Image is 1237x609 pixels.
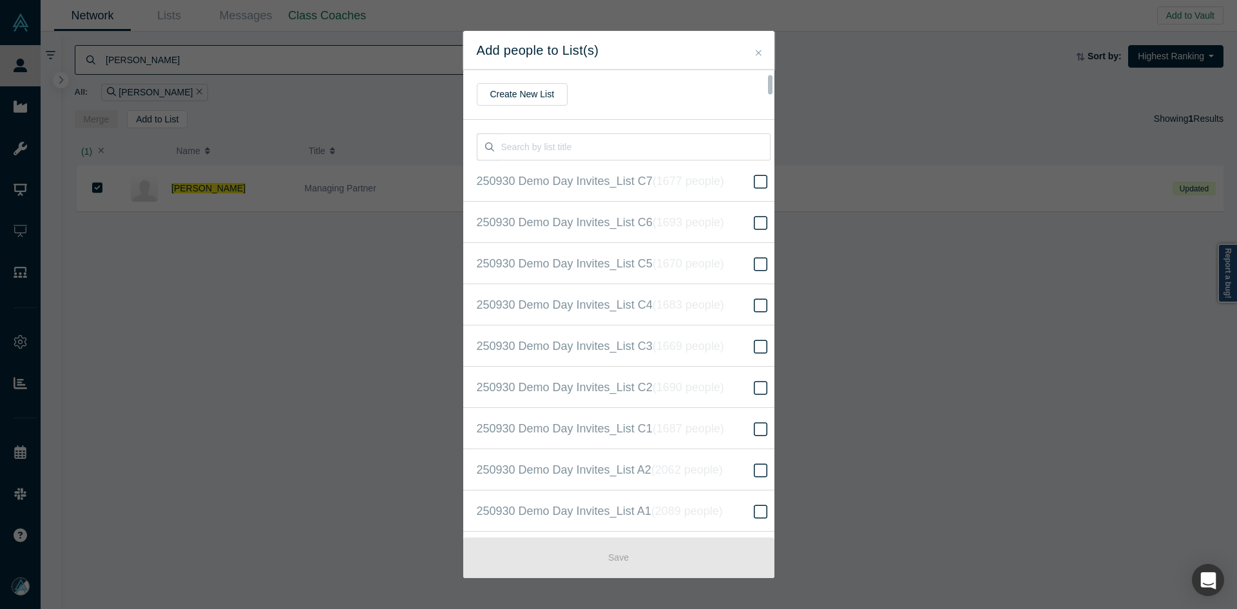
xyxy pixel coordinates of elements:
[477,213,724,231] span: 250930 Demo Day Invites_List C6
[477,172,724,190] span: 250930 Demo Day Invites_List C7
[501,133,771,160] input: Search by list title
[653,216,724,229] i: ( 1693 people )
[477,378,724,396] span: 250930 Demo Day Invites_List C2
[477,296,724,314] span: 250930 Demo Day Invites_List C4
[477,83,568,106] button: Create New List
[477,420,724,438] span: 250930 Demo Day Invites_List C1
[477,337,724,355] span: 250930 Demo Day Invites_List C3
[653,257,724,270] i: ( 1670 people )
[752,46,765,61] button: Close
[653,340,724,353] i: ( 1669 people )
[653,422,724,435] i: ( 1687 people )
[651,505,723,517] i: ( 2089 people )
[477,461,723,479] span: 250930 Demo Day Invites_List A2
[477,43,761,58] h2: Add people to List(s)
[653,175,724,188] i: ( 1677 people )
[653,381,724,394] i: ( 1690 people )
[653,298,724,311] i: ( 1683 people )
[651,463,723,476] i: ( 2062 people )
[477,255,724,273] span: 250930 Demo Day Invites_List C5
[477,502,723,520] span: 250930 Demo Day Invites_List A1
[463,537,774,578] button: Save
